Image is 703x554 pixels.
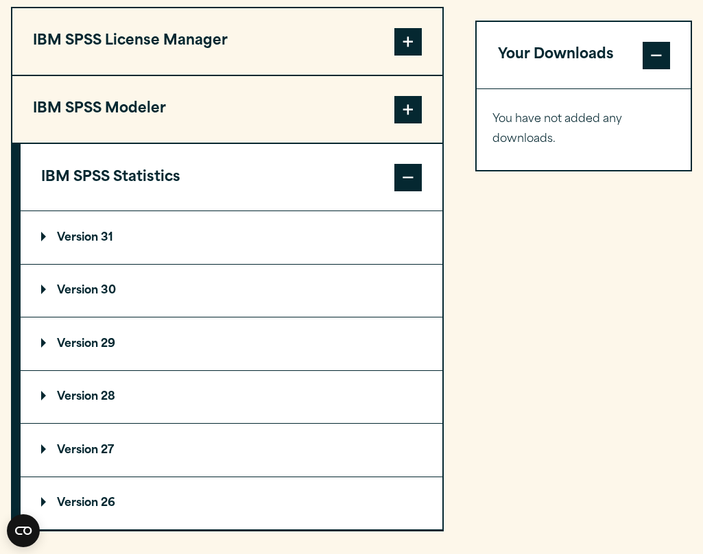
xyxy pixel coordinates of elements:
p: Version 28 [41,392,115,402]
p: Version 26 [41,498,115,509]
button: IBM SPSS License Manager [12,8,442,75]
summary: Version 28 [21,371,442,424]
button: Open CMP widget [7,514,40,547]
summary: Version 29 [21,317,442,370]
button: IBM SPSS Modeler [12,76,442,143]
p: Version 31 [41,232,113,243]
summary: Version 26 [21,477,442,530]
p: Version 30 [41,285,116,296]
button: Your Downloads [477,22,691,88]
summary: Version 30 [21,265,442,317]
summary: Version 31 [21,211,442,264]
summary: Version 27 [21,424,442,477]
div: IBM SPSS Statistics [21,210,442,530]
p: Version 29 [41,339,115,350]
button: IBM SPSS Statistics [21,144,442,210]
div: Your Downloads [477,88,691,170]
p: You have not added any downloads. [492,110,675,150]
p: Version 27 [41,445,114,456]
